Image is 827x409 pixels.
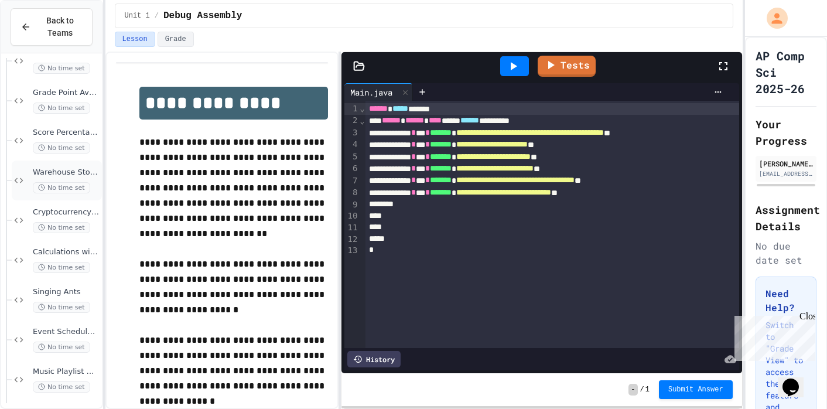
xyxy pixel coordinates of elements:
div: Main.java [344,83,413,101]
div: 5 [344,151,359,163]
span: / [640,385,644,394]
h2: Your Progress [756,116,816,149]
span: Back to Teams [38,15,83,39]
span: / [155,11,159,21]
span: Fold line [359,104,365,113]
span: Unit 1 [125,11,150,21]
span: No time set [33,381,90,393]
span: No time set [33,302,90,313]
span: Warehouse Stock Calculator [33,168,100,178]
span: No time set [33,182,90,193]
span: Grade Point Average [33,88,100,98]
span: No time set [33,63,90,74]
div: History [347,351,401,367]
span: Score Percentage Calculator [33,128,100,138]
div: 11 [344,222,359,234]
div: [EMAIL_ADDRESS][DOMAIN_NAME] [759,169,813,178]
button: Back to Teams [11,8,93,46]
span: Fold line [359,116,365,125]
span: No time set [33,142,90,154]
div: 4 [344,139,359,151]
div: 2 [344,115,359,127]
div: [PERSON_NAME] '27 [759,158,813,169]
div: My Account [754,5,791,32]
span: Singing Ants [33,287,100,297]
div: 13 [344,245,359,257]
div: Main.java [344,86,398,98]
span: No time set [33,103,90,114]
span: Debug Assembly [163,9,242,23]
div: 8 [344,187,359,199]
div: 1 [344,103,359,115]
span: No time set [33,342,90,353]
span: 1 [645,385,650,394]
span: Submit Answer [668,385,723,394]
span: - [628,384,637,396]
h2: Assignment Details [756,202,816,234]
span: Event Scheduler Debugger [33,327,100,337]
div: Chat with us now!Close [5,5,81,74]
span: No time set [33,262,90,273]
h1: AP Comp Sci 2025-26 [756,47,816,97]
div: 12 [344,234,359,246]
div: 7 [344,175,359,187]
span: No time set [33,222,90,233]
button: Submit Answer [659,380,733,399]
span: Music Playlist Manager [33,367,100,377]
div: 3 [344,127,359,139]
div: 6 [344,163,359,175]
span: Calculations with Input [33,247,100,257]
h3: Need Help? [766,287,807,315]
span: Cryptocurrency Portfolio Debugger [33,207,100,217]
iframe: chat widget [730,311,815,361]
button: Grade [158,32,194,47]
div: 10 [344,210,359,222]
div: No due date set [756,239,816,267]
iframe: chat widget [778,362,815,397]
button: Lesson [115,32,155,47]
a: Tests [538,56,596,77]
div: 9 [344,199,359,211]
